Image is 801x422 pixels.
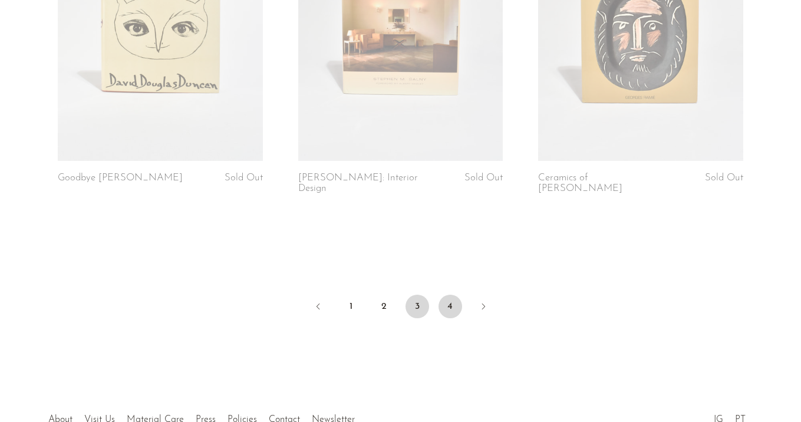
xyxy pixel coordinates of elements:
span: Sold Out [705,173,743,183]
span: Sold Out [225,173,263,183]
a: [PERSON_NAME]: Interior Design [298,173,434,194]
a: 4 [439,295,462,318]
a: Next [472,295,495,321]
span: 3 [406,295,429,318]
a: Previous [306,295,330,321]
a: 2 [373,295,396,318]
a: Goodbye [PERSON_NAME] [58,173,183,183]
a: 1 [339,295,363,318]
span: Sold Out [464,173,503,183]
a: Ceramics of [PERSON_NAME] [538,173,674,194]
